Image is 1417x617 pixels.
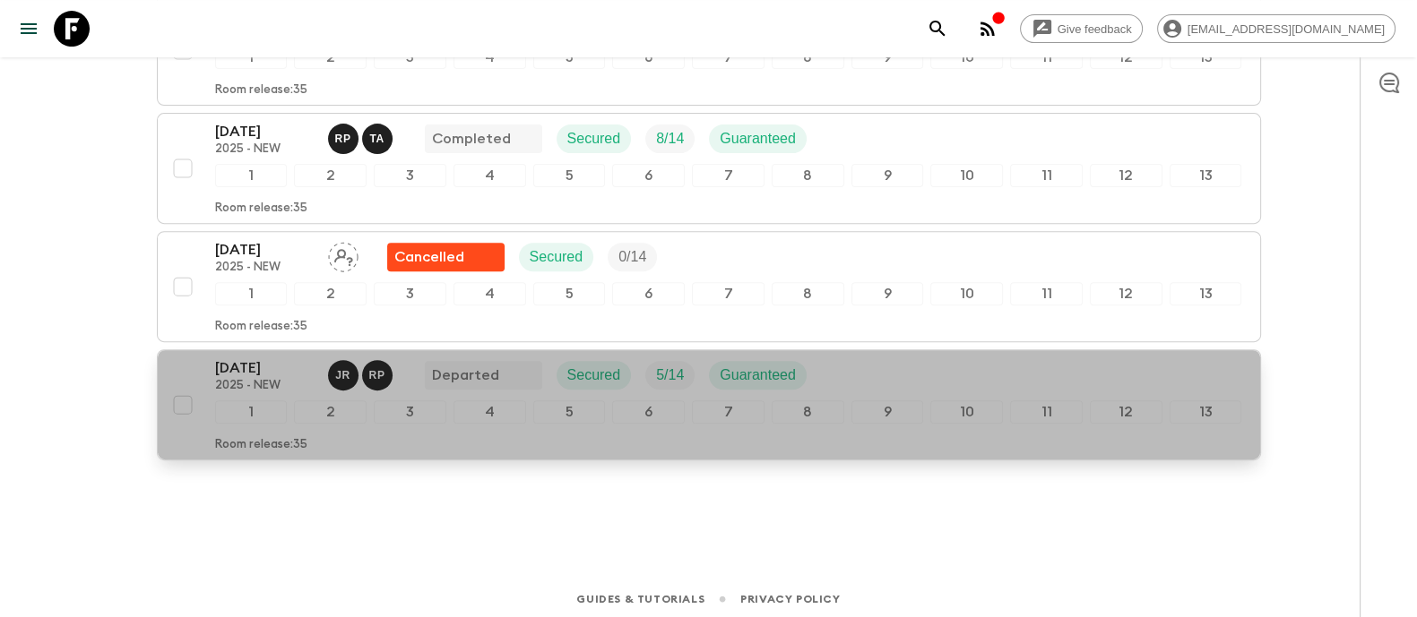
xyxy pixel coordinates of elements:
[533,46,606,69] div: 5
[374,282,446,305] div: 3
[519,243,594,271] div: Secured
[294,400,367,424] div: 2
[567,364,621,386] p: Secured
[294,164,367,187] div: 2
[772,282,844,305] div: 8
[772,164,844,187] div: 8
[1170,164,1242,187] div: 13
[432,364,499,386] p: Departed
[1090,282,1162,305] div: 12
[567,128,621,150] p: Secured
[720,364,796,386] p: Guaranteed
[608,243,657,271] div: Trip Fill
[454,400,526,424] div: 4
[215,239,314,261] p: [DATE]
[740,589,840,609] a: Privacy Policy
[692,400,765,424] div: 7
[618,246,646,268] p: 0 / 14
[772,400,844,424] div: 8
[530,246,583,268] p: Secured
[612,400,685,424] div: 6
[215,379,314,393] p: 2025 - NEW
[1020,14,1143,43] a: Give feedback
[215,438,307,452] p: Room release: 35
[215,320,307,334] p: Room release: 35
[557,361,632,390] div: Secured
[432,128,511,150] p: Completed
[851,282,924,305] div: 9
[533,164,606,187] div: 5
[930,282,1003,305] div: 10
[215,282,288,305] div: 1
[557,124,632,153] div: Secured
[930,164,1003,187] div: 10
[772,46,844,69] div: 8
[394,246,464,268] p: Cancelled
[645,361,695,390] div: Trip Fill
[1010,46,1083,69] div: 11
[851,46,924,69] div: 9
[1048,22,1142,36] span: Give feedback
[157,231,1261,342] button: [DATE]2025 - NEWAssign pack leaderFlash Pack cancellationSecuredTrip Fill12345678910111213Room re...
[656,128,684,150] p: 8 / 14
[374,164,446,187] div: 3
[692,164,765,187] div: 7
[374,46,446,69] div: 3
[1170,282,1242,305] div: 13
[656,364,684,386] p: 5 / 14
[454,46,526,69] div: 4
[454,282,526,305] div: 4
[692,282,765,305] div: 7
[720,128,796,150] p: Guaranteed
[1090,164,1162,187] div: 12
[930,46,1003,69] div: 10
[215,400,288,424] div: 1
[215,83,307,98] p: Room release: 35
[328,129,396,143] span: Roy Phang, Tiyon Anak Juna
[1010,400,1083,424] div: 11
[1090,400,1162,424] div: 12
[1090,46,1162,69] div: 12
[157,113,1261,224] button: [DATE]2025 - NEWRoy Phang, Tiyon Anak JunaCompletedSecuredTrip FillGuaranteed12345678910111213Roo...
[1157,14,1395,43] div: [EMAIL_ADDRESS][DOMAIN_NAME]
[851,400,924,424] div: 9
[1010,282,1083,305] div: 11
[851,164,924,187] div: 9
[930,400,1003,424] div: 10
[215,142,314,157] p: 2025 - NEW
[612,46,685,69] div: 6
[215,164,288,187] div: 1
[645,124,695,153] div: Trip Fill
[11,11,47,47] button: menu
[612,282,685,305] div: 6
[533,400,606,424] div: 5
[1170,400,1242,424] div: 13
[920,11,955,47] button: search adventures
[215,357,314,379] p: [DATE]
[454,164,526,187] div: 4
[328,365,396,380] span: Johan Roslan, Roy Phang
[692,46,765,69] div: 7
[294,46,367,69] div: 2
[215,261,314,275] p: 2025 - NEW
[612,164,685,187] div: 6
[387,243,505,271] div: Flash Pack cancellation
[1178,22,1395,36] span: [EMAIL_ADDRESS][DOMAIN_NAME]
[374,400,446,424] div: 3
[1010,164,1083,187] div: 11
[215,121,314,142] p: [DATE]
[533,282,606,305] div: 5
[215,46,288,69] div: 1
[1170,46,1242,69] div: 13
[215,201,307,216] p: Room release: 35
[157,349,1261,460] button: [DATE]2025 - NEWJohan Roslan, Roy PhangDepartedSecuredTrip FillGuaranteed12345678910111213Room re...
[294,282,367,305] div: 2
[328,247,359,261] span: Assign pack leader
[576,589,704,609] a: Guides & Tutorials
